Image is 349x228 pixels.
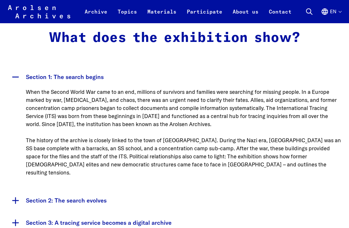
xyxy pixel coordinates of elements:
[8,190,341,212] button: Section 2: The search evolves
[26,88,341,177] p: When the Second World War came to an end, millions of survivors and families were searching for m...
[79,8,112,23] a: Archive
[264,8,297,23] a: Contact
[321,8,341,23] button: English, language selection
[8,66,341,88] button: Section 1: The search begins
[142,8,182,23] a: Materials
[49,31,300,45] strong: What does the exhibition show?
[112,8,142,23] a: Topics
[182,8,227,23] a: Participate
[79,4,297,19] nav: Primary
[227,8,264,23] a: About us
[8,88,341,190] div: Section 1: The search begins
